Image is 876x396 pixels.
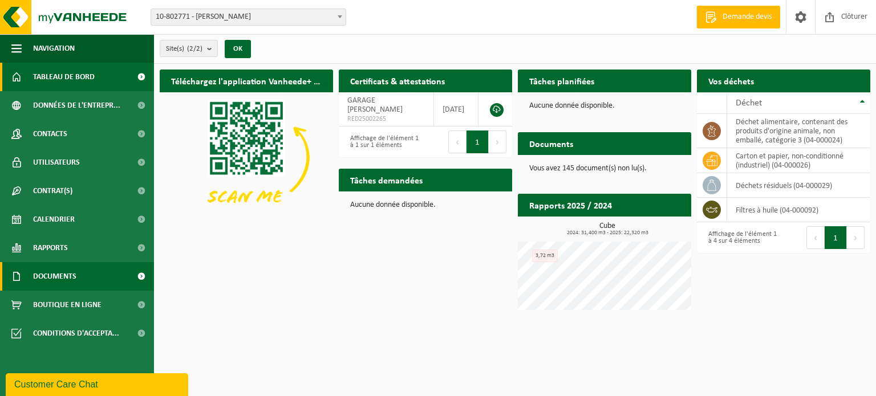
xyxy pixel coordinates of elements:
h2: Tâches planifiées [518,70,606,92]
span: 2024: 31,400 m3 - 2025: 22,320 m3 [524,230,691,236]
button: OK [225,40,251,58]
span: 10-802771 - PEETERS CEDRIC - BONCELLES [151,9,346,26]
h3: Cube [524,222,691,236]
h2: Tâches demandées [339,169,434,191]
h2: Vos déchets [697,70,765,92]
span: Documents [33,262,76,291]
h2: Téléchargez l'application Vanheede+ maintenant! [160,70,333,92]
button: Site(s)(2/2) [160,40,218,57]
td: filtres à huile (04-000092) [727,198,870,222]
span: Données de l'entrepr... [33,91,120,120]
button: Previous [448,130,467,153]
count: (2/2) [187,45,202,52]
td: [DATE] [434,92,478,126]
span: Rapports [33,234,68,262]
td: carton et papier, non-conditionné (industriel) (04-000026) [727,148,870,173]
button: 1 [825,226,847,249]
span: Déchet [736,99,762,108]
div: Affichage de l'élément 1 à 4 sur 4 éléments [703,225,778,250]
p: Aucune donnée disponible. [350,201,501,209]
h2: Rapports 2025 / 2024 [518,194,623,216]
span: Site(s) [166,40,202,58]
p: Aucune donnée disponible. [529,102,680,110]
span: GARAGE [PERSON_NAME] [347,96,403,114]
span: RED25002265 [347,115,425,124]
button: Previous [806,226,825,249]
h2: Certificats & attestations [339,70,456,92]
img: Download de VHEPlus App [160,92,333,222]
td: déchet alimentaire, contenant des produits d'origine animale, non emballé, catégorie 3 (04-000024) [727,114,870,148]
button: Next [489,130,506,153]
span: Contacts [33,120,67,148]
span: Calendrier [33,205,75,234]
button: Next [847,226,865,249]
h2: Documents [518,132,585,154]
a: Demande devis [696,6,780,28]
button: 1 [467,130,489,153]
td: déchets résiduels (04-000029) [727,173,870,198]
span: Utilisateurs [33,148,80,177]
span: Tableau de bord [33,63,95,91]
div: 3,72 m3 [532,250,558,262]
span: Contrat(s) [33,177,72,205]
a: Consulter les rapports [592,216,690,239]
span: Boutique en ligne [33,291,102,319]
p: Vous avez 145 document(s) non lu(s). [529,165,680,173]
span: Conditions d'accepta... [33,319,119,348]
iframe: chat widget [6,371,190,396]
span: 10-802771 - PEETERS CEDRIC - BONCELLES [151,9,346,25]
span: Demande devis [720,11,774,23]
span: Navigation [33,34,75,63]
div: Affichage de l'élément 1 à 1 sur 1 éléments [344,129,420,154]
